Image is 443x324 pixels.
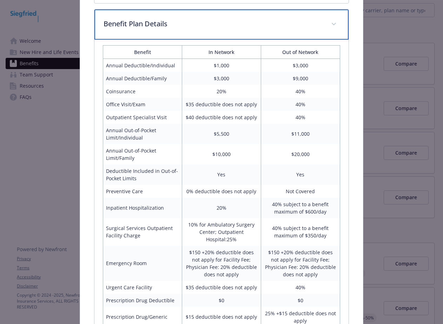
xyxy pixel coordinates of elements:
[261,45,340,59] th: Out of Network
[182,246,261,281] td: $150 +20% deductible does not apply for Facility Fee; Physician Fee: 20% deductible does not apply
[182,218,261,246] td: 10% for Ambulatory Surgery Center; Outpatient Hospital:25%
[261,198,340,218] td: 40% subject to a benefit maximum of $600/day
[261,59,340,72] td: $3,000
[182,124,261,144] td: $5,500
[261,246,340,281] td: $150 +20% deductible does not apply for Facility Fee; Physician Fee: 20% deductible does not apply
[182,98,261,111] td: $35 deductible does not apply
[182,144,261,164] td: $10,000
[103,59,182,72] td: Annual Deductible/Individual
[182,111,261,124] td: $40 deductible does not apply
[261,111,340,124] td: 40%
[261,294,340,307] td: $0
[182,281,261,294] td: $35 deductible does not apply
[261,164,340,185] td: Yes
[182,59,261,72] td: $1,000
[103,246,182,281] td: Emergency Room
[103,294,182,307] td: Prescription Drug Deductible
[182,198,261,218] td: 20%
[103,111,182,124] td: Outpatient Specialist Visit
[261,85,340,98] td: 40%
[261,124,340,144] td: $11,000
[103,98,182,111] td: Office Visit/Exam
[104,19,323,29] p: Benefit Plan Details
[94,9,349,40] div: Benefit Plan Details
[261,281,340,294] td: 40%
[103,185,182,198] td: Preventive Care
[103,281,182,294] td: Urgent Care Facility
[261,98,340,111] td: 40%
[261,185,340,198] td: Not Covered
[182,164,261,185] td: Yes
[182,185,261,198] td: 0% deductible does not apply
[103,164,182,185] td: Deductible Included in Out-of-Pocket Limits
[103,198,182,218] td: Inpatient Hospitalization
[182,45,261,59] th: In Network
[103,45,182,59] th: Benefit
[261,144,340,164] td: $20,000
[103,72,182,85] td: Annual Deductible/Family
[103,144,182,164] td: Annual Out-of-Pocket Limit/Family
[103,218,182,246] td: Surgical Services Outpatient Facility Charge
[182,72,261,85] td: $3,000
[182,294,261,307] td: $0
[103,85,182,98] td: Coinsurance
[261,218,340,246] td: 40% subject to a benefit maximum of $350/day
[103,124,182,144] td: Annual Out-of-Pocket Limit/Individual
[182,85,261,98] td: 20%
[261,72,340,85] td: $9,000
